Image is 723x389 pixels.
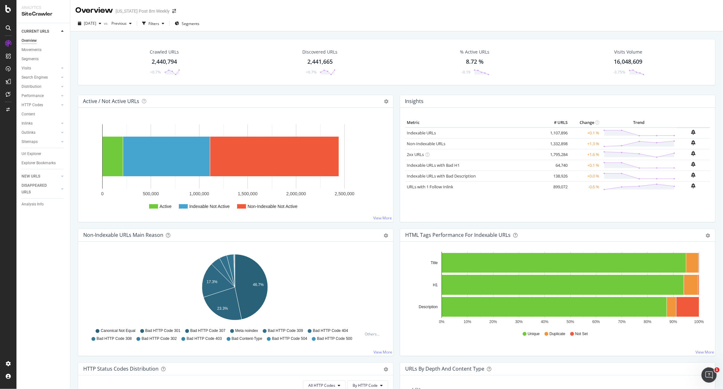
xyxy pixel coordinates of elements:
[706,233,710,238] div: gear
[431,261,438,265] text: Title
[22,151,41,157] div: Url Explorer
[384,367,388,372] div: gear
[145,328,180,334] span: Bad HTTP Code 301
[189,204,230,209] text: Indexable Not Active
[691,172,696,178] div: bell-plus
[22,139,38,145] div: Sitemaps
[22,83,59,90] a: Distribution
[268,328,303,334] span: Bad HTTP Code 309
[22,5,65,10] div: Analytics
[238,191,257,196] text: 1,500,000
[407,184,453,190] a: URLs with 1 Follow Inlink
[83,118,387,217] div: A chart.
[160,204,172,209] text: Active
[187,336,222,341] span: Bad HTTP Code 403
[405,366,484,372] div: URLs by Depth and Content Type
[384,233,388,238] div: gear
[308,383,335,388] span: All HTTP Codes
[407,141,445,146] a: Non-Indexable URLs
[303,49,338,55] div: Discovered URLs
[407,162,460,168] a: Indexable URLs with Bad H1
[232,336,262,341] span: Bad Content-Type
[22,65,59,72] a: Visits
[353,383,378,388] span: By HTTP Code
[22,83,41,90] div: Distribution
[569,149,601,160] td: +1.6 %
[22,56,39,62] div: Segments
[714,367,720,373] span: 1
[670,320,677,324] text: 90%
[307,58,333,66] div: 2,441,665
[22,28,59,35] a: CURRENT URLS
[83,232,163,238] div: Non-Indexable URLs Main Reason
[567,320,574,324] text: 50%
[407,130,436,136] a: Indexable URLs
[706,367,710,372] div: gear
[317,336,352,341] span: Bad HTTP Code 500
[614,58,643,66] div: 16,048,609
[462,69,470,75] div: -0.19
[22,37,37,44] div: Overview
[22,129,35,136] div: Outlinks
[22,160,66,166] a: Explorer Bookmarks
[101,328,135,334] span: Canonical Not Equal
[22,111,35,118] div: Content
[217,306,228,311] text: 23.3%
[544,118,569,127] th: # URLS
[528,331,540,337] span: Unique
[405,252,708,325] div: A chart.
[405,118,544,127] th: Metric
[544,171,569,181] td: 138,926
[569,160,601,171] td: +0.1 %
[22,74,48,81] div: Search Engines
[569,127,601,139] td: +0.1 %
[313,328,348,334] span: Bad HTTP Code 404
[207,280,217,284] text: 17.3%
[109,18,134,29] button: Previous
[22,47,66,53] a: Movements
[150,49,179,55] div: Crawled URLs
[22,139,59,145] a: Sitemaps
[433,283,438,287] text: H1
[569,118,601,127] th: Change
[22,56,66,62] a: Segments
[152,58,177,66] div: 2,440,794
[691,140,696,145] div: bell-plus
[306,69,317,75] div: +0.7%
[22,201,44,208] div: Analysis Info
[22,182,59,196] a: DISAPPEARED URLS
[694,320,704,324] text: 100%
[464,320,471,324] text: 10%
[365,331,382,337] div: Others...
[691,151,696,156] div: bell-plus
[22,129,59,136] a: Outlinks
[22,120,33,127] div: Inlinks
[335,191,354,196] text: 2,500,000
[405,232,511,238] div: HTML Tags Performance for Indexable URLs
[22,173,40,180] div: NEW URLS
[544,181,569,192] td: 899,072
[189,191,209,196] text: 1,000,000
[569,138,601,149] td: +1.3 %
[569,181,601,192] td: -0.6 %
[22,74,59,81] a: Search Engines
[460,49,490,55] div: % Active URLs
[541,320,549,324] text: 40%
[544,138,569,149] td: 1,332,898
[701,367,717,383] iframe: Intercom live chat
[22,102,43,108] div: HTTP Codes
[544,127,569,139] td: 1,107,896
[22,111,66,118] a: Content
[22,47,41,53] div: Movements
[75,5,113,16] div: Overview
[695,349,714,355] a: View More
[172,18,202,29] button: Segments
[22,120,59,127] a: Inlinks
[544,149,569,160] td: 1,795,284
[618,320,626,324] text: 70%
[384,99,388,104] i: Options
[150,69,161,75] div: +0.7%
[272,336,307,341] span: Bad HTTP Code 504
[83,252,387,325] div: A chart.
[439,320,445,324] text: 0%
